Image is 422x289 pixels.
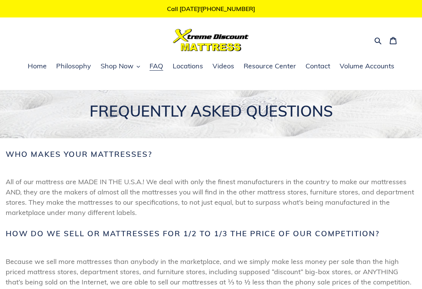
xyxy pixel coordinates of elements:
[6,150,152,159] span: Who makes your mattresses?
[169,61,207,72] a: Locations
[6,256,416,287] span: Because we sell more mattresses than anybody in the marketplace, and we simply make less money pe...
[101,62,134,71] span: Shop Now
[340,62,394,71] span: Volume Accounts
[6,177,416,218] span: All of our mattress are MADE IN THE U.S.A.! We deal with only the finest manufacturers in the cou...
[244,62,296,71] span: Resource Center
[305,62,330,71] span: Contact
[6,229,379,238] span: How do we sell or mattresses for 1/2 to 1/3 the price of our competition?
[201,5,255,13] a: [PHONE_NUMBER]
[24,61,50,72] a: Home
[336,61,398,72] a: Volume Accounts
[173,62,203,71] span: Locations
[240,61,300,72] a: Resource Center
[213,62,234,71] span: Videos
[52,61,95,72] a: Philosophy
[150,62,163,71] span: FAQ
[146,61,167,72] a: FAQ
[173,29,249,51] img: Xtreme Discount Mattress
[90,102,333,120] span: FREQUENTLY ASKED QUESTIONS
[56,62,91,71] span: Philosophy
[209,61,238,72] a: Videos
[97,61,144,72] button: Shop Now
[302,61,334,72] a: Contact
[28,62,47,71] span: Home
